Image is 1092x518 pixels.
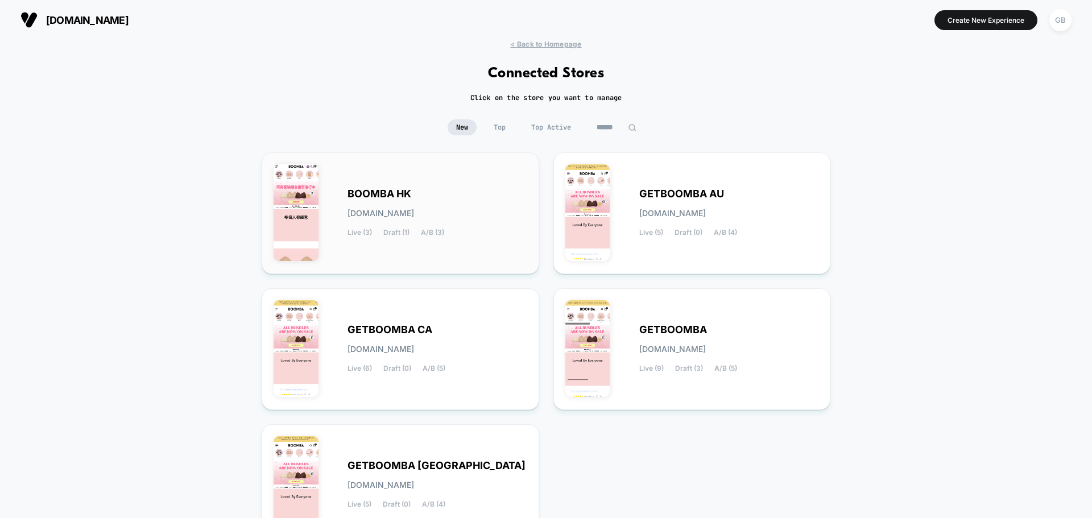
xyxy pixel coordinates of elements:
[470,93,622,102] h2: Click on the store you want to manage
[20,11,38,28] img: Visually logo
[17,11,132,29] button: [DOMAIN_NAME]
[348,345,414,353] span: [DOMAIN_NAME]
[639,209,706,217] span: [DOMAIN_NAME]
[348,326,432,334] span: GETBOOMBA CA
[510,40,581,48] span: < Back to Homepage
[488,65,605,82] h1: Connected Stores
[1046,9,1075,32] button: GB
[934,10,1037,30] button: Create New Experience
[639,326,707,334] span: GETBOOMBA
[421,229,444,237] span: A/B (3)
[46,14,129,26] span: [DOMAIN_NAME]
[274,164,318,261] img: BOOMBA_HK
[348,462,526,470] span: GETBOOMBA [GEOGRAPHIC_DATA]
[274,300,318,397] img: GETBOOMBA_CA
[383,364,411,372] span: Draft (0)
[348,209,414,217] span: [DOMAIN_NAME]
[639,364,664,372] span: Live (9)
[422,500,445,508] span: A/B (4)
[348,364,372,372] span: Live (6)
[348,500,371,508] span: Live (5)
[348,190,411,198] span: BOOMBA HK
[628,123,636,132] img: edit
[383,229,409,237] span: Draft (1)
[714,364,737,372] span: A/B (5)
[565,164,610,261] img: GETBOOMBA_AU
[1049,9,1072,31] div: GB
[523,119,580,135] span: Top Active
[348,481,414,489] span: [DOMAIN_NAME]
[714,229,737,237] span: A/B (4)
[423,364,445,372] span: A/B (5)
[675,229,702,237] span: Draft (0)
[565,300,610,397] img: GETBOOMBA
[639,190,724,198] span: GETBOOMBA AU
[639,229,663,237] span: Live (5)
[348,229,372,237] span: Live (3)
[639,345,706,353] span: [DOMAIN_NAME]
[485,119,514,135] span: Top
[448,119,477,135] span: New
[675,364,703,372] span: Draft (3)
[383,500,411,508] span: Draft (0)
